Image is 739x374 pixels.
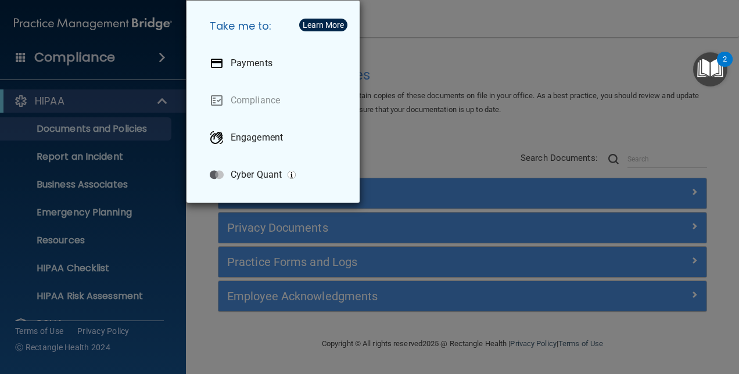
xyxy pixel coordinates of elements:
[231,132,283,143] p: Engagement
[200,47,350,80] a: Payments
[299,19,347,31] button: Learn More
[231,57,272,69] p: Payments
[200,121,350,154] a: Engagement
[231,169,282,181] p: Cyber Quant
[200,10,350,42] h5: Take me to:
[693,52,727,87] button: Open Resource Center, 2 new notifications
[200,159,350,191] a: Cyber Quant
[200,84,350,117] a: Compliance
[723,59,727,74] div: 2
[303,21,344,29] div: Learn More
